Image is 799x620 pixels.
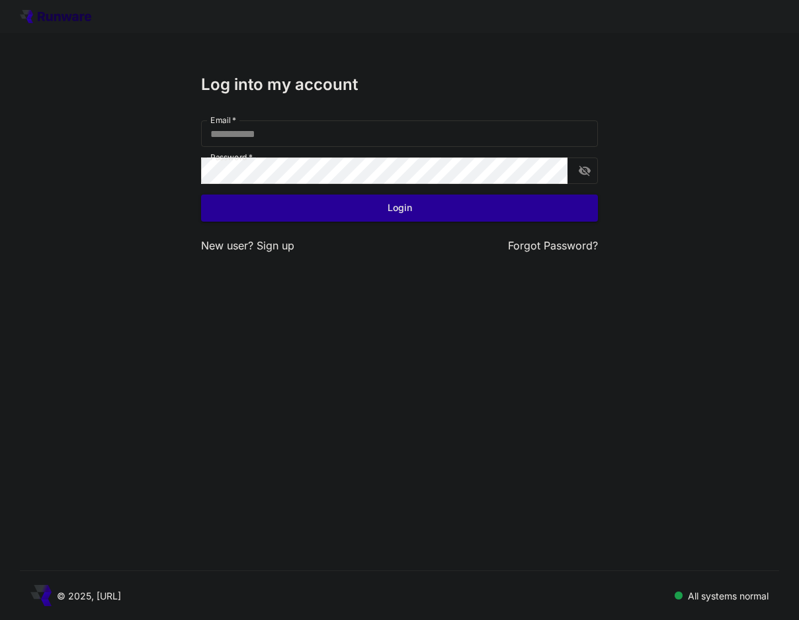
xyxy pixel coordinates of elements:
p: © 2025, [URL] [57,589,121,603]
button: Forgot Password? [508,238,598,254]
h3: Log into my account [201,75,598,94]
label: Email [210,114,236,126]
p: New user? [201,238,294,254]
button: Login [201,195,598,222]
p: All systems normal [688,589,769,603]
label: Password [210,152,253,163]
button: toggle password visibility [573,159,597,183]
button: Sign up [257,238,294,254]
